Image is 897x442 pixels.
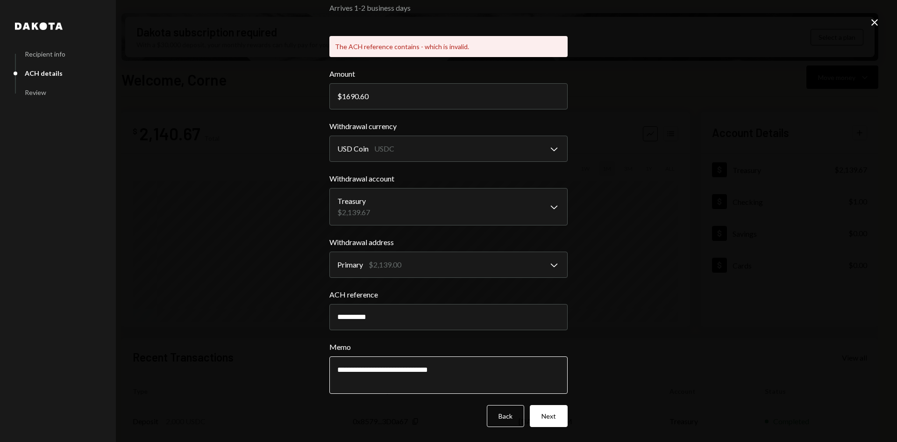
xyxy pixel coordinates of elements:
button: Withdrawal account [329,188,568,225]
div: $2,139.00 [369,259,401,270]
button: Withdrawal address [329,252,568,278]
label: Withdrawal account [329,173,568,184]
button: Back [487,405,524,427]
div: $ [337,92,342,101]
div: Recipient info [25,50,65,58]
div: The ACH reference contains - which is invalid. [329,36,568,57]
input: 0.00 [329,83,568,109]
div: ACH details [25,69,63,77]
button: Next [530,405,568,427]
label: Memo [329,341,568,353]
label: Withdrawal address [329,237,568,248]
div: USDC [374,143,394,154]
div: Arrives 1-2 business days [329,2,568,14]
label: ACH reference [329,289,568,300]
button: Withdrawal currency [329,136,568,162]
div: Review [25,88,46,96]
label: Amount [329,68,568,80]
label: Withdrawal currency [329,121,568,132]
